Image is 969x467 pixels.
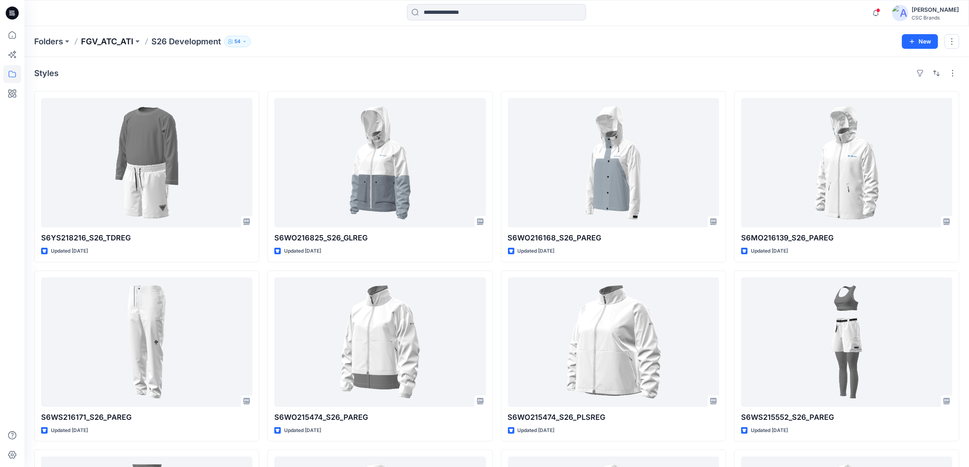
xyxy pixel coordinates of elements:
img: avatar [892,5,908,21]
p: S6WO216168_S26_PAREG [508,232,719,244]
a: S6WO215474_S26_PLSREG [508,277,719,407]
a: S6MO216139_S26_PAREG [741,98,952,227]
p: Updated [DATE] [518,247,555,255]
p: Updated [DATE] [284,426,321,435]
a: S6WS215552_S26_PAREG [741,277,952,407]
p: 54 [234,37,241,46]
p: Updated [DATE] [751,247,788,255]
p: S6MO216139_S26_PAREG [741,232,952,244]
p: S6WO215474_S26_PLSREG [508,412,719,423]
div: CSC Brands [912,15,959,21]
p: S6WS216171_S26_PAREG [41,412,252,423]
p: S6YS218216_S26_TDREG [41,232,252,244]
h4: Styles [34,68,59,78]
div: [PERSON_NAME] [912,5,959,15]
p: Updated [DATE] [284,247,321,255]
a: S6WS216171_S26_PAREG [41,277,252,407]
button: 54 [224,36,251,47]
p: S26 Development [151,36,221,47]
p: Updated [DATE] [51,247,88,255]
a: S6YS218216_S26_TDREG [41,98,252,227]
p: Updated [DATE] [51,426,88,435]
p: S6WO215474_S26_PAREG [274,412,486,423]
p: Updated [DATE] [751,426,788,435]
a: S6WO215474_S26_PAREG [274,277,486,407]
a: FGV_ATC_ATI [81,36,133,47]
p: S6WS215552_S26_PAREG [741,412,952,423]
a: S6WO216825_S26_GLREG [274,98,486,227]
p: S6WO216825_S26_GLREG [274,232,486,244]
button: New [902,34,938,49]
a: Folders [34,36,63,47]
p: Updated [DATE] [518,426,555,435]
a: S6WO216168_S26_PAREG [508,98,719,227]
